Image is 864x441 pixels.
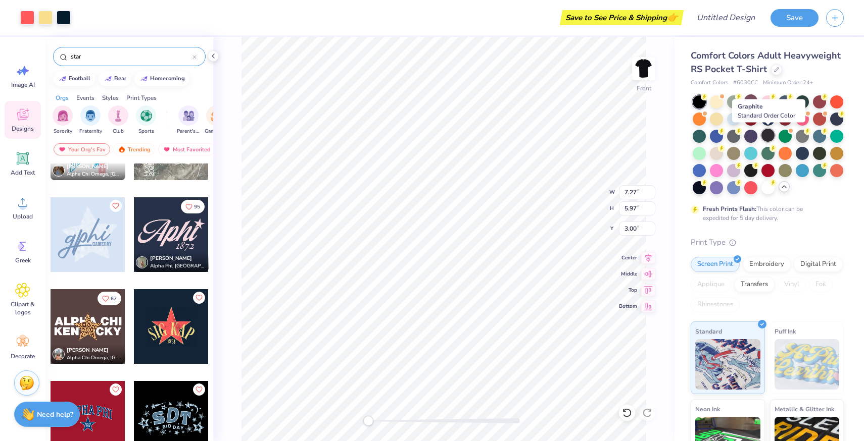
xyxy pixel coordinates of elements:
[193,383,205,396] button: Like
[193,292,205,304] button: Like
[619,286,637,294] span: Top
[37,410,73,419] strong: Need help?
[363,416,373,426] div: Accessibility label
[775,326,796,337] span: Puff Ink
[177,105,200,135] div: filter for Parent's Weekend
[99,71,131,86] button: bear
[70,51,193,62] input: Try "Alpha"
[703,204,827,223] div: This color can be expedited for 5 day delivery.
[691,237,844,248] div: Print Type
[691,297,740,312] div: Rhinestones
[691,277,731,292] div: Applique
[150,262,205,270] span: Alpha Phi, [GEOGRAPHIC_DATA][US_STATE], [PERSON_NAME]
[695,339,760,390] img: Standard
[140,76,148,82] img: trend_line.gif
[53,105,73,135] div: filter for Sorority
[53,71,95,86] button: football
[775,339,840,390] img: Puff Ink
[634,59,654,79] img: Front
[163,146,171,153] img: most_fav.gif
[56,93,69,102] div: Orgs
[703,205,756,213] strong: Fresh Prints Flash:
[205,105,228,135] div: filter for Game Day
[110,200,122,212] button: Like
[691,257,740,272] div: Screen Print
[104,76,112,82] img: trend_line.gif
[67,354,121,362] span: Alpha Chi Omega, [GEOGRAPHIC_DATA][US_STATE]
[118,146,126,153] img: trending.gif
[809,277,833,292] div: Foil
[134,71,189,86] button: homecoming
[53,105,73,135] button: filter button
[732,99,805,123] div: Graphite
[211,110,222,122] img: Game Day Image
[775,404,834,414] span: Metallic & Glitter Ink
[150,76,185,81] div: homecoming
[12,125,34,133] span: Designs
[11,352,35,360] span: Decorate
[67,171,121,178] span: Alpha Chi Omega, [GEOGRAPHIC_DATA]
[794,257,843,272] div: Digital Print
[140,110,152,122] img: Sports Image
[76,93,94,102] div: Events
[15,256,31,264] span: Greek
[102,93,119,102] div: Styles
[763,79,813,87] span: Minimum Order: 24 +
[67,163,109,170] span: [PERSON_NAME]
[691,49,841,75] span: Comfort Colors Adult Heavyweight RS Pocket T-Shirt
[205,105,228,135] button: filter button
[57,110,69,122] img: Sorority Image
[136,105,156,135] button: filter button
[79,128,102,135] span: Fraternity
[619,302,637,310] span: Bottom
[58,146,66,153] img: most_fav.gif
[695,404,720,414] span: Neon Ink
[126,93,157,102] div: Print Types
[113,110,124,122] img: Club Image
[59,76,67,82] img: trend_line.gif
[85,110,96,122] img: Fraternity Image
[13,212,33,220] span: Upload
[150,255,192,262] span: [PERSON_NAME]
[177,105,200,135] button: filter button
[743,257,791,272] div: Embroidery
[54,143,110,155] div: Your Org's Fav
[111,296,117,301] span: 67
[67,347,109,354] span: [PERSON_NAME]
[113,128,124,135] span: Club
[79,105,102,135] div: filter for Fraternity
[108,105,128,135] button: filter button
[79,105,102,135] button: filter button
[108,105,128,135] div: filter for Club
[177,128,200,135] span: Parent's Weekend
[11,169,35,177] span: Add Text
[136,105,156,135] div: filter for Sports
[689,8,763,28] input: Untitled Design
[619,254,637,262] span: Center
[667,11,678,23] span: 👉
[138,128,154,135] span: Sports
[69,76,90,81] div: football
[738,112,795,120] span: Standard Order Color
[619,270,637,278] span: Middle
[778,277,806,292] div: Vinyl
[205,128,228,135] span: Game Day
[181,200,205,213] button: Like
[6,300,39,316] span: Clipart & logos
[691,79,728,87] span: Comfort Colors
[54,128,72,135] span: Sorority
[98,292,121,305] button: Like
[562,10,681,25] div: Save to See Price & Shipping
[11,81,35,89] span: Image AI
[158,143,215,155] div: Most Favorited
[695,326,722,337] span: Standard
[734,277,775,292] div: Transfers
[194,204,200,209] span: 95
[183,110,195,122] img: Parent's Weekend Image
[113,143,155,155] div: Trending
[771,9,819,27] button: Save
[637,84,651,93] div: Front
[114,76,126,81] div: bear
[733,79,758,87] span: # 6030CC
[110,383,122,396] button: Like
